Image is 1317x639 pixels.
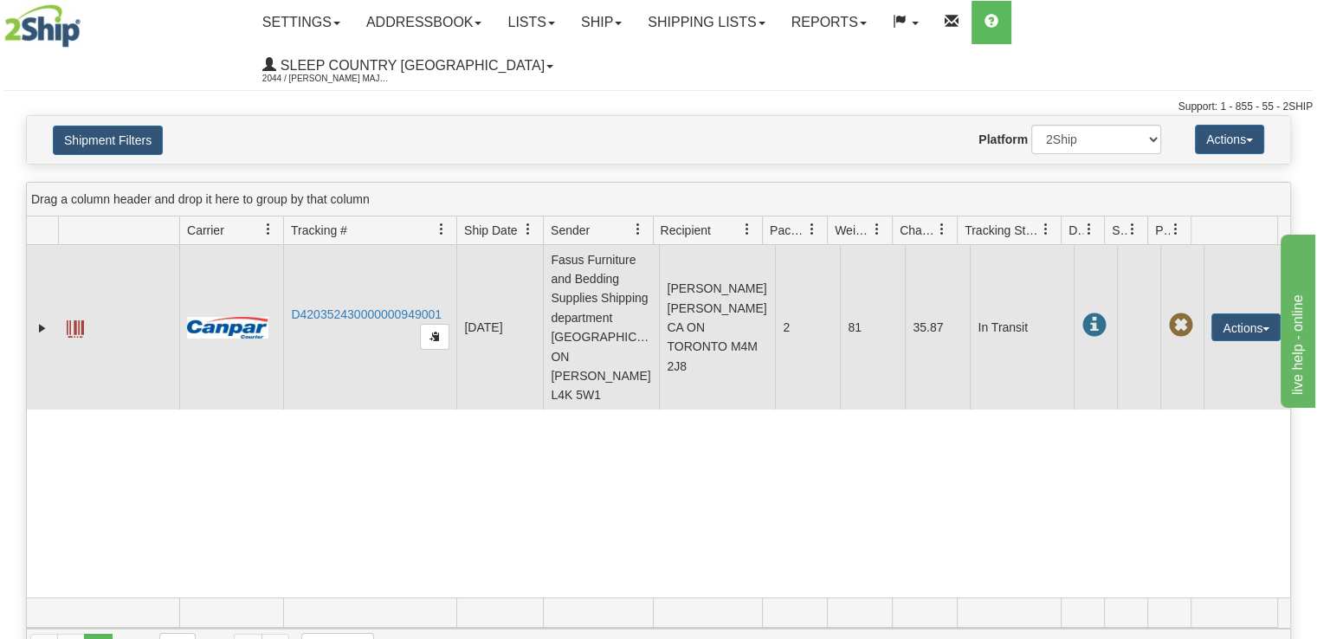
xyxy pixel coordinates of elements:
[965,222,1040,239] span: Tracking Status
[1195,125,1264,154] button: Actions
[513,215,543,244] a: Ship Date filter column settings
[978,131,1028,148] label: Platform
[551,222,590,239] span: Sender
[276,58,545,73] span: Sleep Country [GEOGRAPHIC_DATA]
[905,245,970,410] td: 35.87
[464,222,517,239] span: Ship Date
[353,1,495,44] a: Addressbook
[862,215,892,244] a: Weight filter column settings
[291,307,442,321] a: D420352430000000949001
[249,44,566,87] a: Sleep Country [GEOGRAPHIC_DATA] 2044 / [PERSON_NAME] Major [PERSON_NAME]
[13,10,160,31] div: live help - online
[1118,215,1147,244] a: Shipment Issues filter column settings
[568,1,635,44] a: Ship
[1168,313,1192,338] span: Pickup Not Assigned
[1081,313,1106,338] span: In Transit
[427,215,456,244] a: Tracking # filter column settings
[1068,222,1083,239] span: Delivery Status
[835,222,871,239] span: Weight
[420,324,449,350] button: Copy to clipboard
[262,70,392,87] span: 2044 / [PERSON_NAME] Major [PERSON_NAME]
[27,183,1290,216] div: grid grouping header
[53,126,163,155] button: Shipment Filters
[659,245,775,410] td: [PERSON_NAME] [PERSON_NAME] CA ON TORONTO M4M 2J8
[67,313,84,340] a: Label
[543,245,659,410] td: Fasus Furniture and Bedding Supplies Shipping department [GEOGRAPHIC_DATA] ON [PERSON_NAME] L4K 5W1
[661,222,711,239] span: Recipient
[456,245,543,410] td: [DATE]
[1161,215,1191,244] a: Pickup Status filter column settings
[249,1,353,44] a: Settings
[927,215,957,244] a: Charge filter column settings
[187,222,224,239] span: Carrier
[840,245,905,410] td: 81
[775,245,840,410] td: 2
[797,215,827,244] a: Packages filter column settings
[4,4,81,48] img: logo2044.jpg
[900,222,936,239] span: Charge
[970,245,1074,410] td: In Transit
[635,1,778,44] a: Shipping lists
[1277,231,1315,408] iframe: chat widget
[34,319,51,337] a: Expand
[4,100,1313,114] div: Support: 1 - 855 - 55 - 2SHIP
[1075,215,1104,244] a: Delivery Status filter column settings
[1112,222,1127,239] span: Shipment Issues
[778,1,880,44] a: Reports
[1031,215,1061,244] a: Tracking Status filter column settings
[733,215,762,244] a: Recipient filter column settings
[494,1,567,44] a: Lists
[770,222,806,239] span: Packages
[187,317,268,339] img: 14 - Canpar
[254,215,283,244] a: Carrier filter column settings
[623,215,653,244] a: Sender filter column settings
[1211,313,1281,341] button: Actions
[291,222,347,239] span: Tracking #
[1155,222,1170,239] span: Pickup Status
